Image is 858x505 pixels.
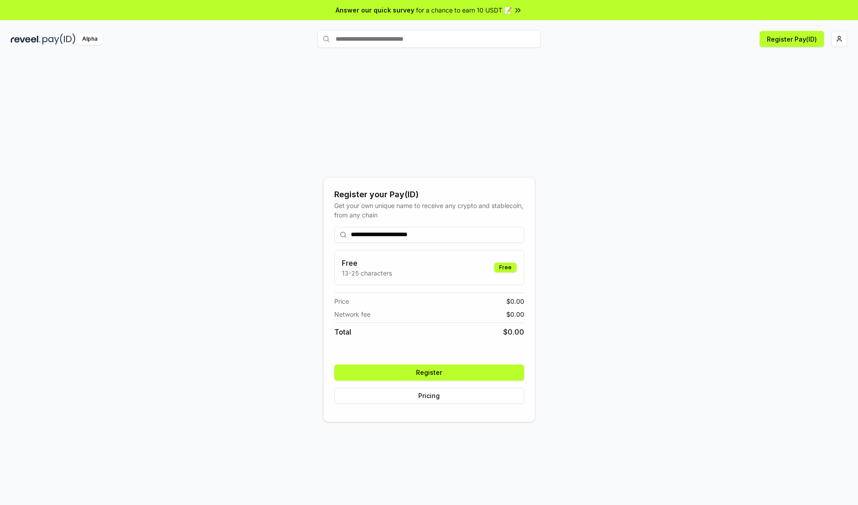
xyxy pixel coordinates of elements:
[416,5,512,15] span: for a chance to earn 10 USDT 📝
[342,268,392,278] p: 13-25 characters
[494,263,517,272] div: Free
[42,34,76,45] img: pay_id
[503,327,524,337] span: $ 0.00
[77,34,102,45] div: Alpha
[334,297,349,306] span: Price
[334,310,370,319] span: Network fee
[334,201,524,220] div: Get your own unique name to receive any crypto and stablecoin, from any chain
[11,34,41,45] img: reveel_dark
[334,388,524,404] button: Pricing
[506,297,524,306] span: $ 0.00
[336,5,414,15] span: Answer our quick survey
[760,31,824,47] button: Register Pay(ID)
[342,258,392,268] h3: Free
[334,365,524,381] button: Register
[506,310,524,319] span: $ 0.00
[334,188,524,201] div: Register your Pay(ID)
[334,327,351,337] span: Total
